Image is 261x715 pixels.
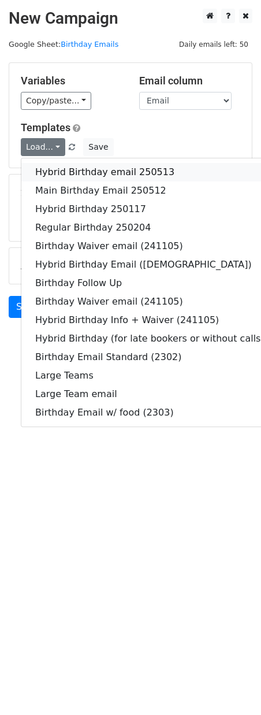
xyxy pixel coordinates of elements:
a: Templates [21,121,70,134]
span: Daily emails left: 50 [175,38,252,51]
a: Load... [21,138,65,156]
a: Birthday Emails [61,40,118,49]
h5: Variables [21,75,122,87]
a: Daily emails left: 50 [175,40,252,49]
a: Copy/paste... [21,92,91,110]
h5: Email column [139,75,240,87]
small: Google Sheet: [9,40,118,49]
iframe: Chat Widget [203,660,261,715]
a: Send [9,296,47,318]
button: Save [83,138,113,156]
h2: New Campaign [9,9,252,28]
